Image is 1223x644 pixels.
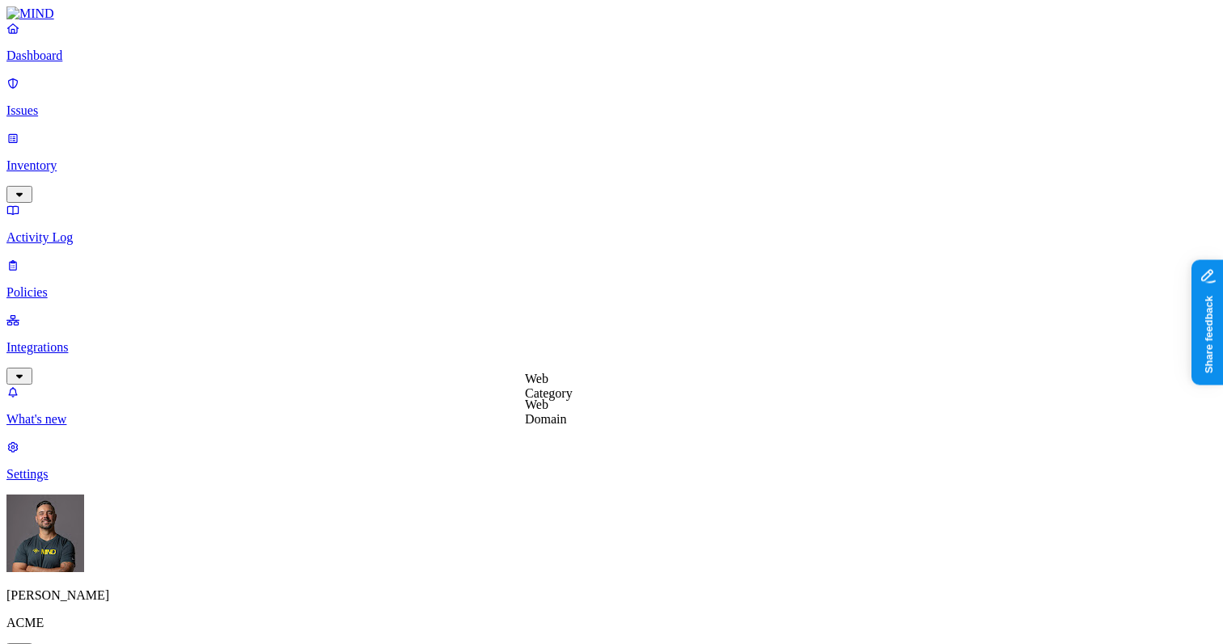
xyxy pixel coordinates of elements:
p: Settings [6,467,1217,482]
p: What's new [6,412,1217,427]
p: Inventory [6,158,1217,173]
a: What's new [6,385,1217,427]
p: Activity Log [6,230,1217,245]
img: Samuel Hill [6,495,84,572]
label: Web Domain [525,398,567,426]
a: Settings [6,440,1217,482]
p: Policies [6,285,1217,300]
a: Integrations [6,313,1217,382]
p: Issues [6,103,1217,118]
p: [PERSON_NAME] [6,588,1217,603]
label: Web Category [525,372,573,400]
a: Policies [6,258,1217,300]
img: MIND [6,6,54,21]
a: MIND [6,6,1217,21]
a: Activity Log [6,203,1217,245]
a: Inventory [6,131,1217,200]
a: Issues [6,76,1217,118]
a: Dashboard [6,21,1217,63]
p: ACME [6,616,1217,630]
p: Integrations [6,340,1217,355]
p: Dashboard [6,48,1217,63]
